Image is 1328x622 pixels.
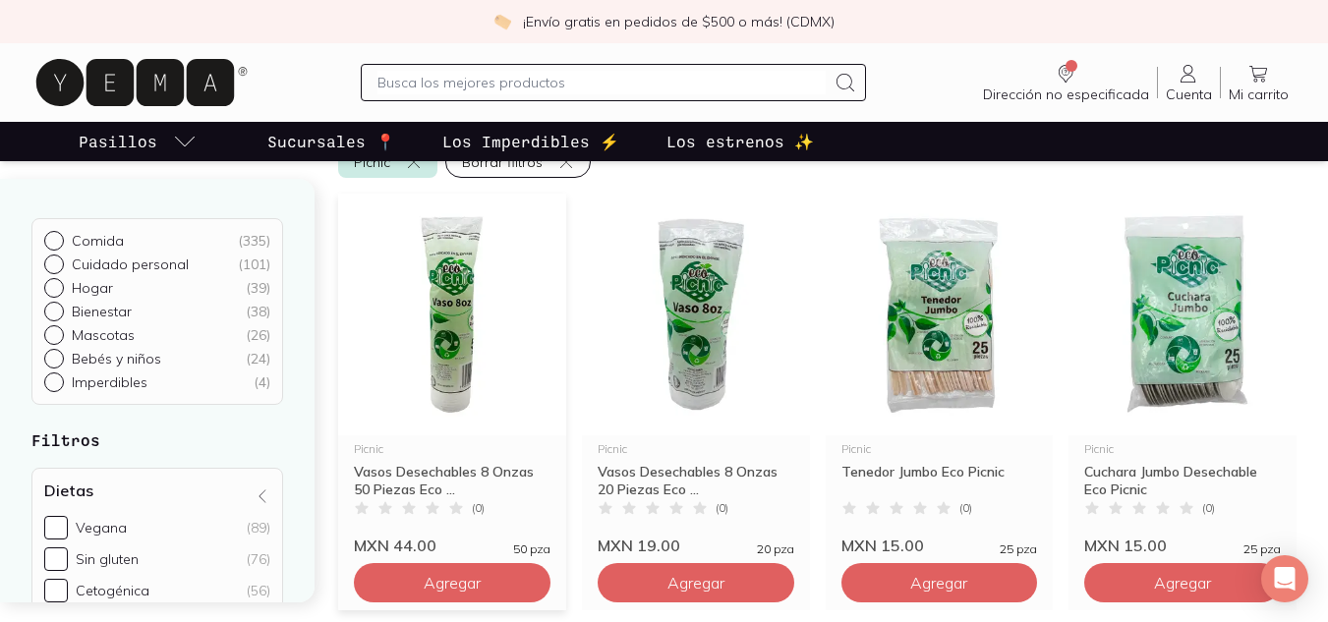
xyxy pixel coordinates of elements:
div: (76) [247,550,270,568]
a: Desechables Vasos Plastico Eco50 PicnicPicnicVasos Desechables 8 Onzas 50 Piezas Eco ...(0)MXN 44... [338,194,566,555]
span: 50 pza [513,543,550,555]
strong: Filtros [31,430,100,449]
p: Imperdibles [72,373,147,391]
div: ( 26 ) [246,326,270,344]
button: Picnic [338,146,437,178]
span: Mi carrito [1229,85,1289,103]
img: Desechables Vasos Plastico Eco50 Picnic [338,194,566,435]
span: Agregar [1154,573,1211,593]
div: ( 38 ) [246,303,270,320]
p: Hogar [72,279,113,297]
a: Cuenta [1158,62,1220,103]
div: Vasos Desechables 8 Onzas 50 Piezas Eco ... [354,463,550,498]
div: Cuchara Jumbo Desechable Eco Picnic [1084,463,1281,498]
p: Los estrenos ✨ [666,130,814,153]
button: Agregar [841,563,1038,602]
p: ¡Envío gratis en pedidos de $500 o más! (CDMX) [523,12,835,31]
p: Bienestar [72,303,132,320]
span: ( 0 ) [716,502,728,514]
a: Sucursales 📍 [263,122,399,161]
div: Picnic [354,443,550,455]
div: Tenedor Jumbo Eco Picnic [841,463,1038,498]
p: Sucursales 📍 [267,130,395,153]
div: ( 101 ) [238,255,270,273]
div: Vasos Desechables 8 Onzas 20 Piezas Eco ... [598,463,794,498]
div: Picnic [598,443,794,455]
p: Los Imperdibles ⚡️ [442,130,619,153]
div: Sin gluten [76,550,139,568]
span: 20 pza [757,543,794,555]
span: Agregar [910,573,967,593]
a: Desechables Vasos Plastico Eco20 PicnicPicnicVasos Desechables 8 Onzas 20 Piezas Eco ...(0)MXN 19... [582,194,810,555]
span: MXN 44.00 [354,536,436,555]
div: (56) [247,582,270,599]
a: Dirección no especificada [975,62,1157,103]
img: Desechables Cuchara Jumbo Eco Picnic [1068,194,1297,435]
a: pasillo-todos-link [75,122,201,161]
span: ( 0 ) [1202,502,1215,514]
div: ( 4 ) [254,373,270,391]
img: Desechables Vasos Plastico Eco20 Picnic [582,194,810,435]
p: Mascotas [72,326,135,344]
div: ( 39 ) [246,279,270,297]
div: ( 24 ) [246,350,270,368]
button: Agregar [598,563,794,602]
a: Desechables Tenedor Jumbo Eco PicnicPicnicTenedor Jumbo Eco Picnic(0)MXN 15.0025 pza [826,194,1054,555]
button: Agregar [1084,563,1281,602]
a: Mi carrito [1221,62,1297,103]
input: Vegana(89) [44,516,68,539]
span: 25 pza [1000,543,1037,555]
a: Los estrenos ✨ [663,122,818,161]
div: Open Intercom Messenger [1261,555,1308,602]
span: Cuenta [1166,85,1212,103]
img: Desechables Tenedor Jumbo Eco Picnic [826,194,1054,435]
div: Picnic [1084,443,1281,455]
p: Pasillos [79,130,157,153]
button: Borrar filtros [445,146,591,178]
p: Bebés y niños [72,350,161,368]
input: Busca los mejores productos [377,71,827,94]
span: Agregar [424,573,481,593]
a: Los Imperdibles ⚡️ [438,122,623,161]
span: Agregar [667,573,724,593]
p: Cuidado personal [72,255,189,273]
span: MXN 19.00 [598,536,680,555]
span: Dirección no especificada [983,85,1149,103]
div: (89) [247,519,270,537]
div: Picnic [841,443,1038,455]
p: Comida [72,232,124,250]
button: Agregar [354,563,550,602]
input: Cetogénica(56) [44,579,68,602]
span: ( 0 ) [959,502,972,514]
div: Cetogénica [76,582,149,599]
div: ( 335 ) [238,232,270,250]
span: ( 0 ) [472,502,485,514]
span: MXN 15.00 [1084,536,1167,555]
div: Vegana [76,519,127,537]
img: check [493,13,511,30]
input: Sin gluten(76) [44,547,68,571]
span: 25 pza [1243,543,1281,555]
h4: Dietas [44,481,93,500]
span: MXN 15.00 [841,536,924,555]
a: Desechables Cuchara Jumbo Eco PicnicPicnicCuchara Jumbo Desechable Eco Picnic(0)MXN 15.0025 pza [1068,194,1297,555]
